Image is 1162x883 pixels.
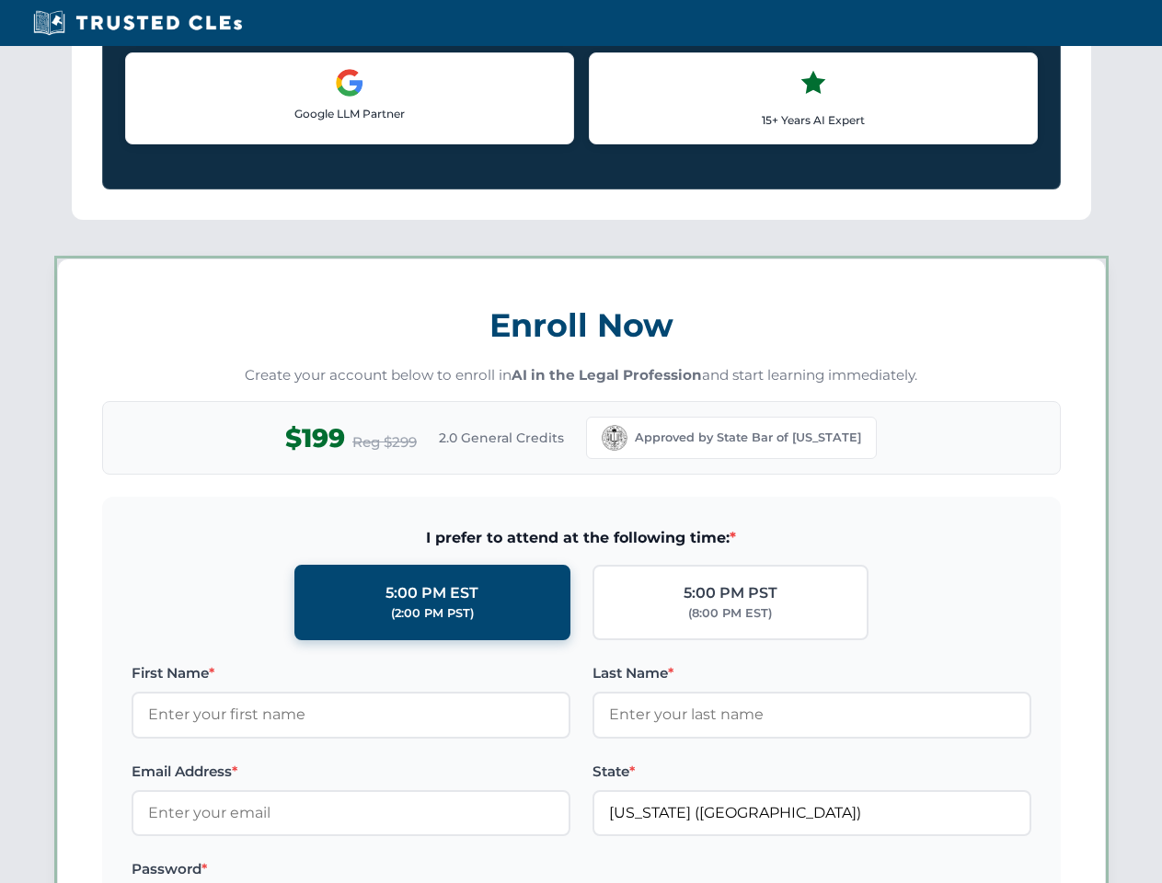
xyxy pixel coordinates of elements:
input: California (CA) [593,790,1031,836]
span: Reg $299 [352,431,417,453]
span: Approved by State Bar of [US_STATE] [635,429,861,447]
div: (2:00 PM PST) [391,604,474,623]
span: $199 [285,418,345,459]
div: 5:00 PM EST [385,581,478,605]
label: Email Address [132,761,570,783]
img: California Bar [602,425,627,451]
label: State [593,761,1031,783]
input: Enter your last name [593,692,1031,738]
strong: AI in the Legal Profession [512,366,702,384]
div: (8:00 PM EST) [688,604,772,623]
p: Google LLM Partner [141,105,558,122]
input: Enter your email [132,790,570,836]
label: Last Name [593,662,1031,684]
h3: Enroll Now [102,296,1061,354]
div: 5:00 PM PST [684,581,777,605]
input: Enter your first name [132,692,570,738]
img: Trusted CLEs [28,9,247,37]
span: 2.0 General Credits [439,428,564,448]
span: I prefer to attend at the following time: [132,526,1031,550]
p: Create your account below to enroll in and start learning immediately. [102,365,1061,386]
p: 15+ Years AI Expert [604,111,1022,129]
label: Password [132,858,570,880]
img: Google [335,68,364,97]
label: First Name [132,662,570,684]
